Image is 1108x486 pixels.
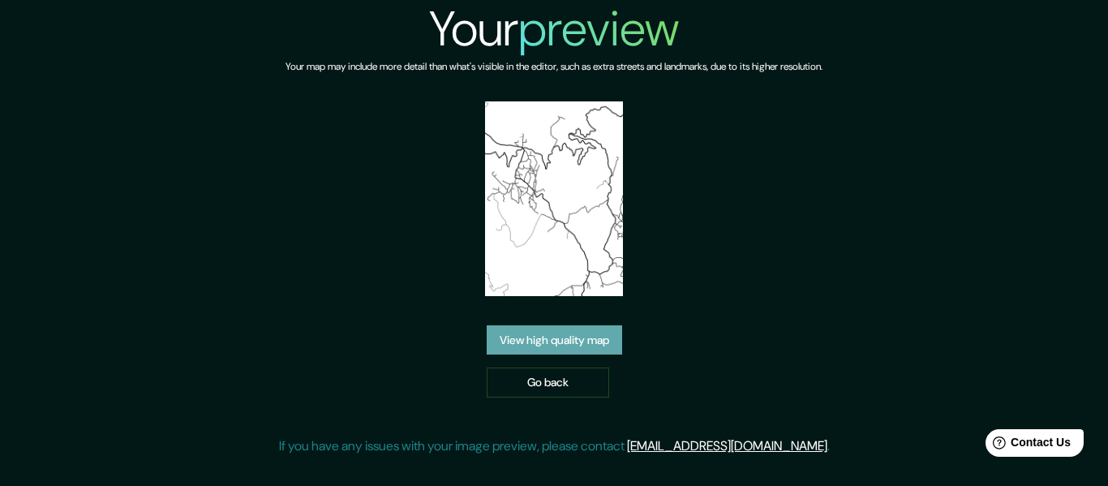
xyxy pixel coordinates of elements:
a: [EMAIL_ADDRESS][DOMAIN_NAME] [627,437,827,454]
a: Go back [487,368,609,398]
iframe: Help widget launcher [964,423,1090,468]
img: created-map-preview [485,101,623,296]
h6: Your map may include more detail than what's visible in the editor, such as extra streets and lan... [286,58,822,75]
p: If you have any issues with your image preview, please contact . [279,437,830,456]
a: View high quality map [487,325,622,355]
